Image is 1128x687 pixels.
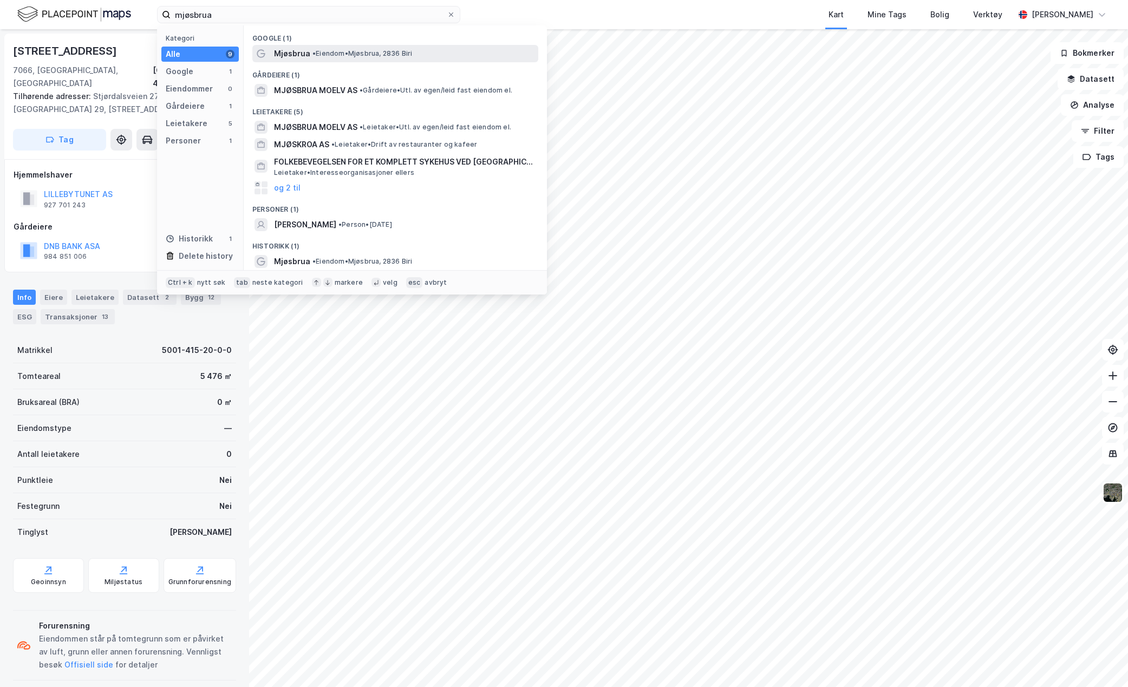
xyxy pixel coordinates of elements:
span: Leietaker • Utl. av egen/leid fast eiendom el. [360,123,511,132]
div: Leietakere [71,290,119,305]
div: nytt søk [197,278,226,287]
div: avbryt [425,278,447,287]
div: Tomteareal [17,370,61,383]
span: Gårdeiere • Utl. av egen/leid fast eiendom el. [360,86,512,95]
div: [GEOGRAPHIC_DATA], 415/20 [153,64,236,90]
button: Datasett [1058,68,1124,90]
span: Eiendom • Mjøsbrua, 2836 Biri [312,257,413,266]
div: tab [234,277,250,288]
div: markere [335,278,363,287]
div: Personer (1) [244,197,547,216]
div: Google (1) [244,25,547,45]
span: • [360,86,363,94]
div: 0 [226,448,232,461]
div: 5 [226,119,234,128]
div: Datasett [123,290,177,305]
div: Historikk (1) [244,233,547,253]
span: [PERSON_NAME] [274,218,336,231]
span: FOLKEBEVEGELSEN FOR ET KOMPLETT SYKEHUS VED [GEOGRAPHIC_DATA] [274,155,534,168]
div: 5 476 ㎡ [200,370,232,383]
span: MJØSBRUA MOELV AS [274,121,357,134]
div: [PERSON_NAME] [1032,8,1093,21]
div: Miljøstatus [105,578,142,586]
button: og 2 til [274,181,301,194]
div: 1 [226,234,234,243]
div: 927 701 243 [44,201,86,210]
div: Grunnforurensning [168,578,231,586]
div: Mine Tags [868,8,907,21]
div: Eiendommer [166,82,213,95]
div: Nei [219,474,232,487]
span: Person • [DATE] [338,220,392,229]
img: logo.f888ab2527a4732fd821a326f86c7f29.svg [17,5,131,24]
div: 1 [226,67,234,76]
div: Punktleie [17,474,53,487]
div: 1 [226,102,234,110]
div: Hjemmelshaver [14,168,236,181]
div: Stjørdalsveien 27, [GEOGRAPHIC_DATA] 29, [STREET_ADDRESS] [13,90,227,116]
div: Bruksareal (BRA) [17,396,80,409]
span: MJØSBRUA MOELV AS [274,84,357,97]
div: Verktøy [973,8,1002,21]
div: Ctrl + k [166,277,195,288]
span: • [312,49,316,57]
button: Filter [1072,120,1124,142]
div: Kart [829,8,844,21]
div: Transaksjoner [41,309,115,324]
div: 12 [206,292,217,303]
div: Alle [166,48,180,61]
div: Tinglyst [17,526,48,539]
span: MJØSKROA AS [274,138,329,151]
span: Mjøsbrua [274,255,310,268]
div: Gårdeiere (1) [244,62,547,82]
div: 984 851 006 [44,252,87,261]
div: 2 [161,292,172,303]
div: Leietakere (5) [244,99,547,119]
div: Personer [166,134,201,147]
span: • [331,140,335,148]
span: Mjøsbrua [274,47,310,60]
button: Analyse [1061,94,1124,116]
button: Bokmerker [1051,42,1124,64]
div: 1 [226,136,234,145]
div: velg [383,278,397,287]
div: Antall leietakere [17,448,80,461]
div: 7066, [GEOGRAPHIC_DATA], [GEOGRAPHIC_DATA] [13,64,153,90]
div: 9 [226,50,234,58]
div: 0 ㎡ [217,396,232,409]
div: Eiere [40,290,67,305]
div: Forurensning [39,619,232,632]
div: Historikk [166,232,213,245]
div: esc [406,277,423,288]
div: ESG [13,309,36,324]
button: Tags [1073,146,1124,168]
span: • [312,257,316,265]
div: Nei [219,500,232,513]
span: Tilhørende adresser: [13,91,93,101]
div: — [224,422,232,435]
div: [STREET_ADDRESS] [13,42,119,60]
div: Geoinnsyn [31,578,66,586]
div: neste kategori [252,278,303,287]
div: Gårdeiere [14,220,236,233]
div: Bolig [930,8,949,21]
img: 9k= [1103,482,1123,503]
span: • [360,123,363,131]
div: Leietakere [166,117,207,130]
div: Bygg [181,290,221,305]
div: 13 [100,311,110,322]
div: Delete history [179,250,233,263]
div: Eiendommen står på tomtegrunn som er påvirket av luft, grunn eller annen forurensning. Vennligst ... [39,632,232,671]
div: Kategori [166,34,239,42]
div: Festegrunn [17,500,60,513]
div: 0 [226,84,234,93]
span: Leietaker • Drift av restauranter og kafeer [331,140,477,149]
button: Tag [13,129,106,151]
div: Info [13,290,36,305]
div: Google [166,65,193,78]
iframe: Chat Widget [1074,635,1128,687]
span: Eiendom • Mjøsbrua, 2836 Biri [312,49,413,58]
div: 5001-415-20-0-0 [162,344,232,357]
div: Eiendomstype [17,422,71,435]
span: • [338,220,342,228]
